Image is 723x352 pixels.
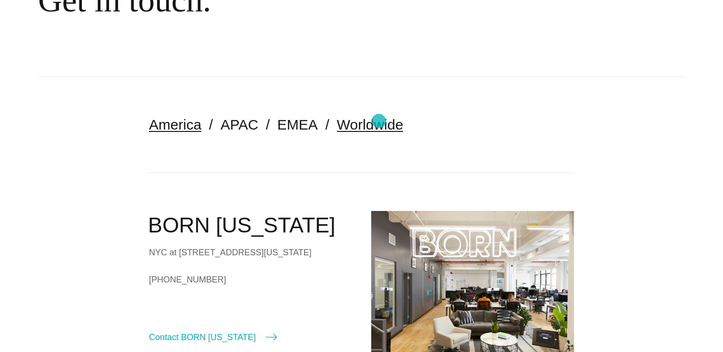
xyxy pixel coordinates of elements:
[337,117,404,132] a: Worldwide
[149,331,277,344] a: Contact BORN [US_STATE]
[149,272,352,287] a: [PHONE_NUMBER]
[220,117,258,132] a: APAC
[277,117,318,132] a: EMEA
[149,117,201,132] a: America
[149,245,352,260] div: NYC at [STREET_ADDRESS][US_STATE]
[148,211,352,240] h2: BORN [US_STATE]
